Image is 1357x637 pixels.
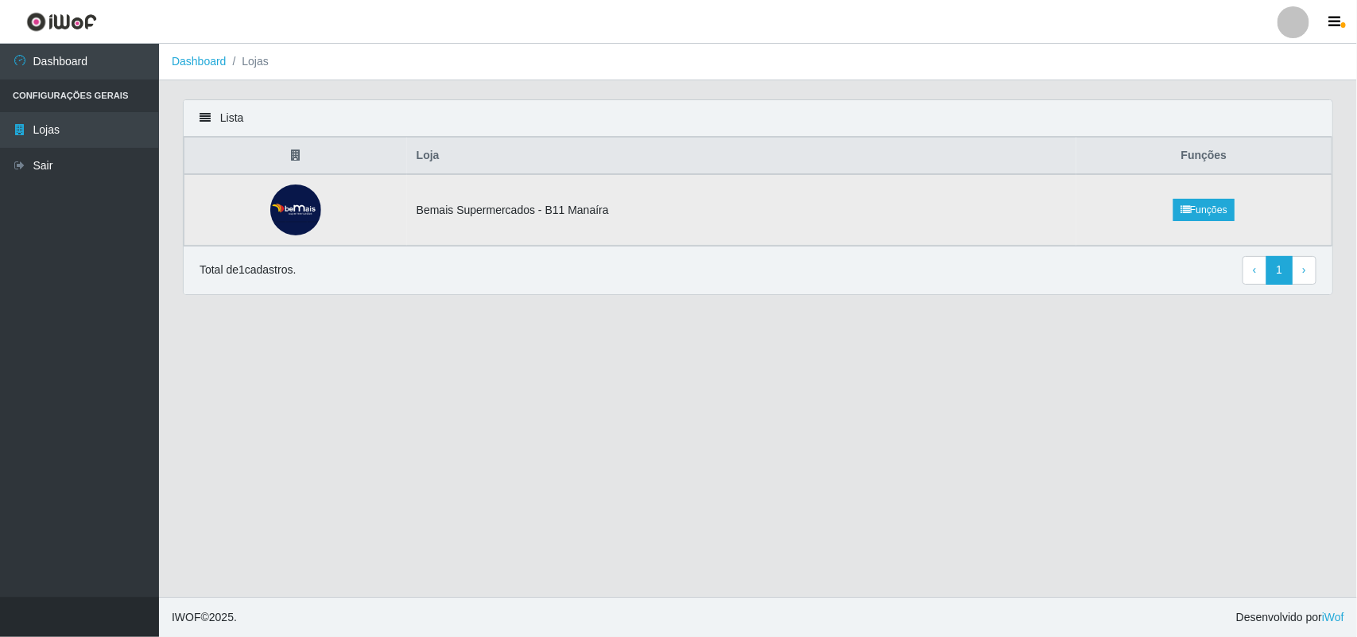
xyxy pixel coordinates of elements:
nav: breadcrumb [159,44,1357,80]
img: Bemais Supermercados - B11 Manaíra [270,184,321,235]
a: Funções [1173,199,1235,221]
li: Lojas [227,53,269,70]
span: ‹ [1253,263,1257,276]
div: Lista [184,100,1332,137]
td: Bemais Supermercados - B11 Manaíra [407,174,1076,246]
img: CoreUI Logo [26,12,97,32]
span: › [1302,263,1306,276]
a: Previous [1243,256,1267,285]
span: © 2025 . [172,609,237,626]
th: Loja [407,138,1076,175]
a: Next [1292,256,1316,285]
a: iWof [1322,611,1344,623]
span: IWOF [172,611,201,623]
nav: pagination [1243,256,1316,285]
th: Funções [1076,138,1332,175]
p: Total de 1 cadastros. [200,262,296,278]
span: Desenvolvido por [1236,609,1344,626]
a: 1 [1266,256,1293,285]
a: Dashboard [172,55,227,68]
